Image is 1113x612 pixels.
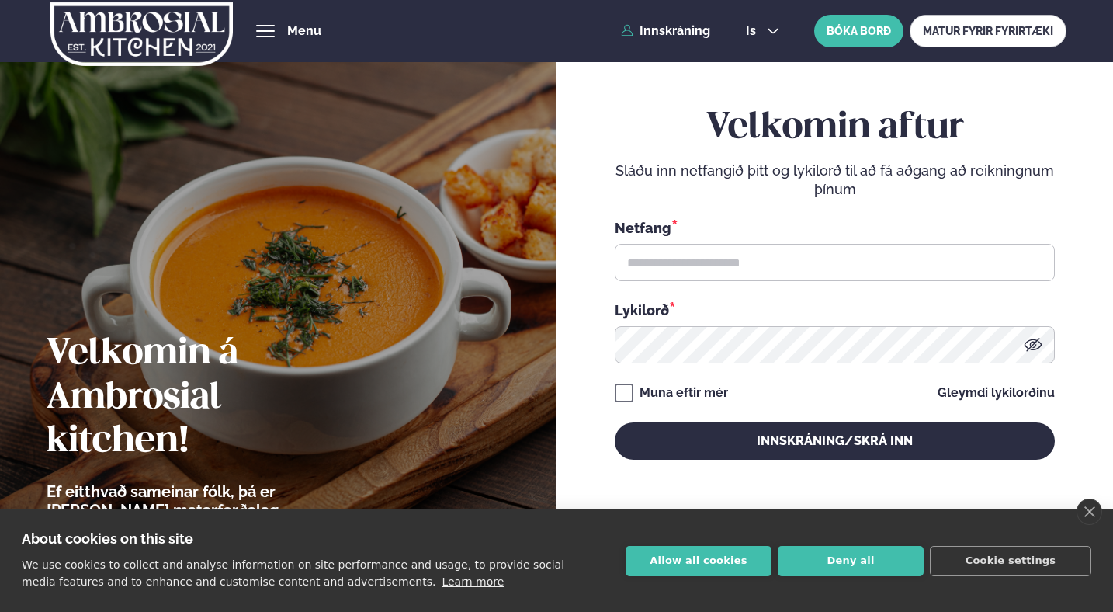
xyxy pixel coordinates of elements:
button: BÓKA BORÐ [814,15,903,47]
a: Innskráning [621,24,710,38]
button: Cookie settings [930,546,1091,576]
span: is [746,25,761,37]
p: We use cookies to collect and analyse information on site performance and usage, to provide socia... [22,558,564,588]
button: hamburger [256,22,275,40]
div: Netfang [615,217,1055,238]
p: Sláðu inn netfangið þitt og lykilorð til að fá aðgang að reikningnum þínum [615,162,1055,199]
a: Gleymdi lykilorðinu [938,387,1055,399]
button: Deny all [778,546,924,576]
h2: Velkomin á Ambrosial kitchen! [47,332,369,463]
strong: About cookies on this site [22,530,193,547]
button: is [733,25,792,37]
div: Lykilorð [615,300,1055,320]
a: MATUR FYRIR FYRIRTÆKI [910,15,1066,47]
button: Allow all cookies [626,546,771,576]
button: Innskráning/Skrá inn [615,422,1055,460]
img: logo [50,2,234,66]
a: Learn more [442,575,504,588]
h2: Velkomin aftur [615,106,1055,150]
a: close [1077,499,1102,525]
p: Ef eitthvað sameinar fólk, þá er [PERSON_NAME] matarferðalag. [47,482,369,520]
